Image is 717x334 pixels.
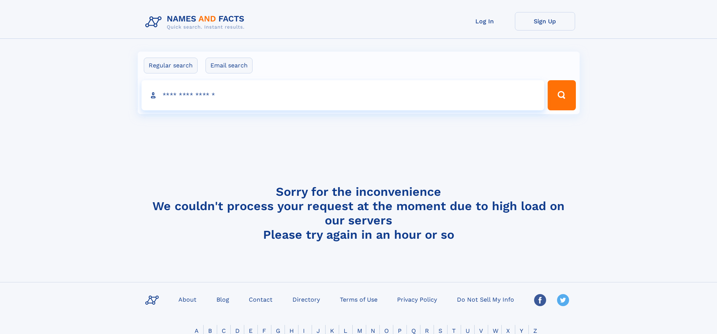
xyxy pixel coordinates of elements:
a: Blog [213,294,232,305]
input: search input [142,80,545,110]
img: Logo Names and Facts [142,12,251,32]
a: Log In [455,12,515,31]
a: Terms of Use [337,294,381,305]
img: Twitter [557,294,569,306]
label: Regular search [144,58,198,73]
label: Email search [206,58,253,73]
a: Contact [246,294,276,305]
h4: Sorry for the inconvenience We couldn't process your request at the moment due to high load on ou... [142,185,575,242]
button: Search Button [548,80,575,110]
img: Facebook [534,294,546,306]
a: About [175,294,199,305]
a: Directory [289,294,323,305]
a: Sign Up [515,12,575,31]
a: Do Not Sell My Info [454,294,517,305]
a: Privacy Policy [394,294,440,305]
